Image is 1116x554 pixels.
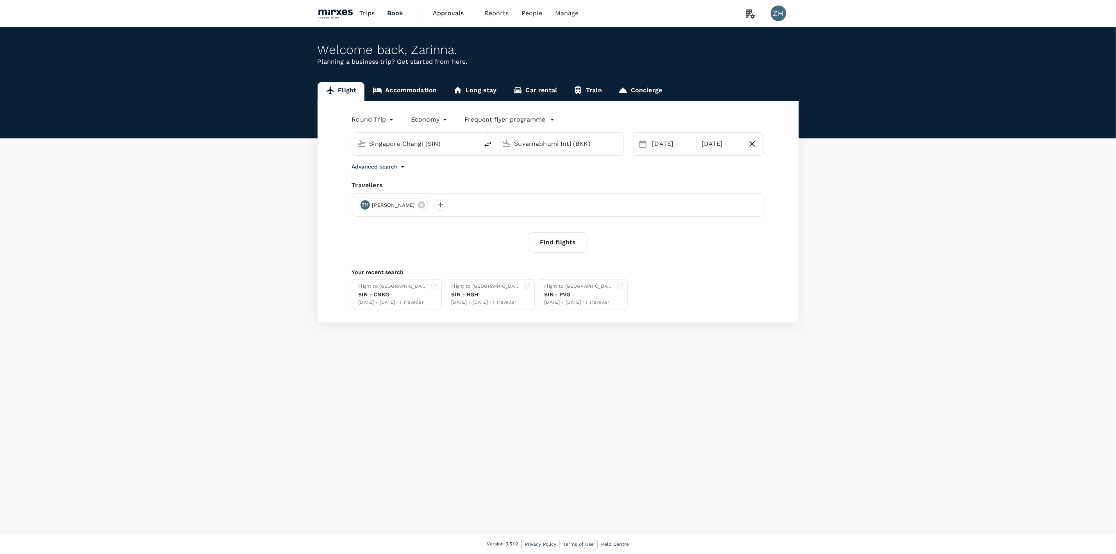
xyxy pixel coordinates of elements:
[352,181,764,190] div: Travellers
[452,283,520,290] div: Flight to [GEOGRAPHIC_DATA]
[359,199,429,211] div: ZH[PERSON_NAME]
[464,115,545,124] p: Frequent flyer programme
[771,5,786,21] div: ZH
[318,43,799,57] div: Welcome back , Zarinna .
[359,283,427,290] div: Flight to [GEOGRAPHIC_DATA]
[545,290,613,299] div: SIN - PVG
[318,82,365,101] a: Flight
[525,540,557,549] a: Privacy Policy
[563,541,594,547] span: Terms of Use
[484,9,509,18] span: Reports
[610,82,670,101] a: Concierge
[529,232,587,253] button: Find flights
[445,82,505,101] a: Long stay
[368,201,420,209] span: [PERSON_NAME]
[387,9,404,18] span: Book
[361,200,370,210] div: ZH
[473,143,475,144] button: Open
[352,162,407,171] button: Advanced search
[452,290,520,299] div: SIN - HGH
[364,82,445,101] a: Accommodation
[352,268,764,276] p: Your recent search
[521,9,543,18] span: People
[563,540,594,549] a: Terms of Use
[370,138,462,150] input: Depart from
[545,299,613,307] div: [DATE] - [DATE] · 1 Traveller
[545,283,613,290] div: Flight to [GEOGRAPHIC_DATA]
[452,299,520,307] div: [DATE] - [DATE] · 1 Traveller
[352,113,396,126] div: Round Trip
[525,541,557,547] span: Privacy Policy
[479,135,497,154] button: delete
[649,136,695,152] div: [DATE]
[318,5,354,22] img: Mirxes Holding Pte Ltd
[514,138,607,150] input: Going to
[464,115,555,124] button: Frequent flyer programme
[359,299,427,307] div: [DATE] - [DATE] · 1 Traveller
[601,541,629,547] span: Help Centre
[505,82,566,101] a: Car rental
[565,82,610,101] a: Train
[433,9,472,18] span: Approvals
[411,113,449,126] div: Economy
[555,9,579,18] span: Manage
[352,163,398,170] p: Advanced search
[318,57,799,66] p: Planning a business trip? Get started from here.
[487,540,518,548] span: Version 3.51.2
[698,136,744,152] div: [DATE]
[601,540,629,549] a: Help Centre
[618,143,620,144] button: Open
[359,9,375,18] span: Trips
[359,290,427,299] div: SIN - CNKG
